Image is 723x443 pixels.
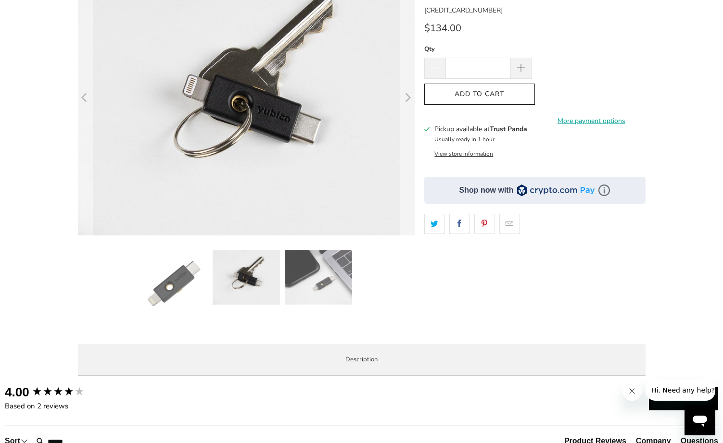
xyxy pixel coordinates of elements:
small: Usually ready in 1 hour [434,135,495,143]
div: 4.00 star rating [32,386,85,399]
span: $134.00 [424,22,461,35]
h3: Pickup available at [434,124,527,134]
div: Overall product rating out of 5: 4.00 [5,383,106,401]
a: Share this on Pinterest [474,214,495,234]
a: Share this on Twitter [424,214,445,234]
label: Qty [424,44,532,54]
button: Add to Cart [424,84,535,105]
iframe: Reviews Widget [424,251,646,283]
iframe: Close message [622,381,642,401]
img: YubiKey 5Ci - Trust Panda [212,250,279,305]
img: YubiKey 5Ci - Trust Panda [285,250,352,305]
a: Share this on Facebook [449,214,470,234]
div: 4.00 [5,383,29,401]
b: Trust Panda [490,124,527,134]
a: Email this to a friend [499,214,520,234]
span: [CREDIT_CARD_NUMBER] [424,6,503,15]
iframe: Message from company [646,380,715,401]
a: More payment options [538,116,646,126]
iframe: Button to launch messaging window [685,405,715,435]
div: Shop now with [459,185,514,196]
img: YubiKey 5Ci - Trust Panda [140,250,207,317]
label: Description [78,344,646,376]
span: Add to Cart [434,90,525,98]
div: Based on 2 reviews [5,401,106,411]
button: View store information [434,150,493,158]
